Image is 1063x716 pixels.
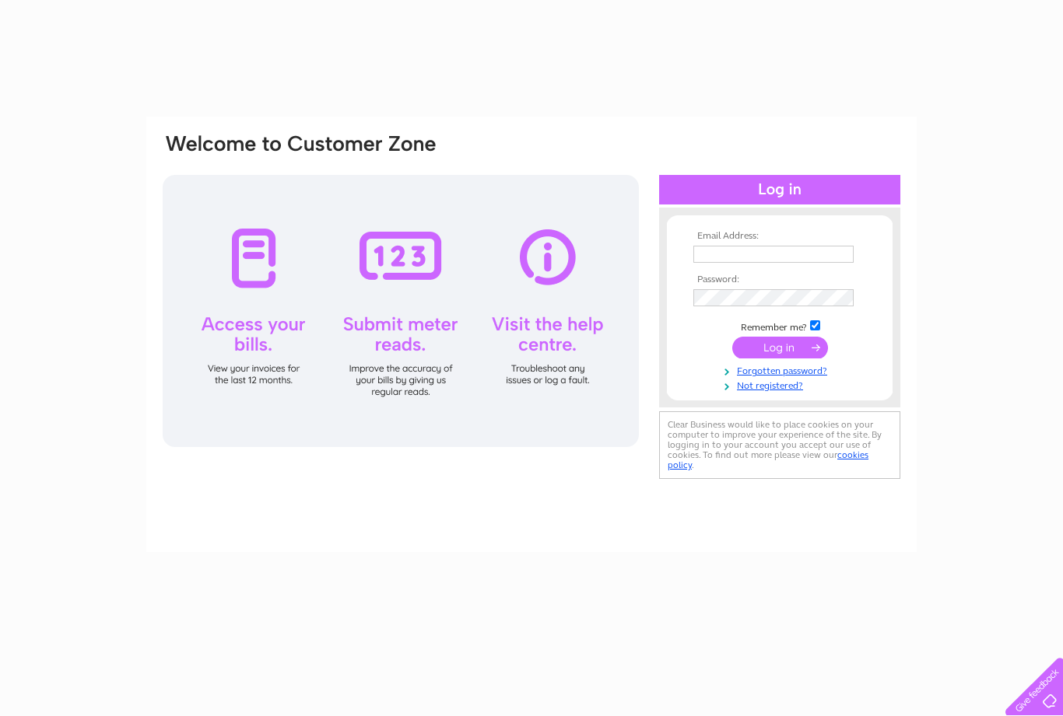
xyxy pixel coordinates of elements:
[689,274,870,285] th: Password:
[659,411,900,479] div: Clear Business would like to place cookies on your computer to improve your experience of the sit...
[693,362,870,377] a: Forgotten password?
[668,449,868,470] a: cookies policy
[693,377,870,392] a: Not registered?
[732,337,828,358] input: Submit
[689,231,870,242] th: Email Address:
[689,318,870,334] td: Remember me?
